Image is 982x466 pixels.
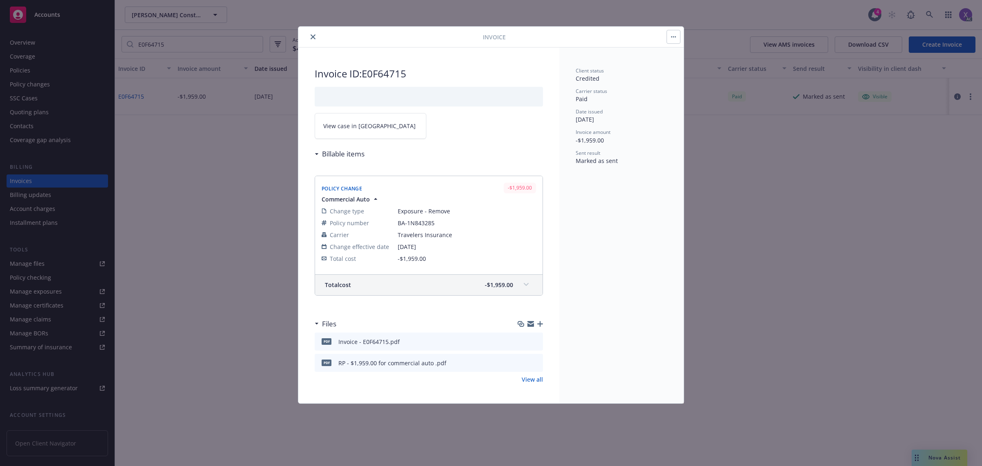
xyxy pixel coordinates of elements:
[485,281,513,289] span: -$1,959.00
[322,319,336,329] h3: Files
[483,33,506,41] span: Invoice
[315,319,336,329] div: Files
[323,122,416,130] span: View case in [GEOGRAPHIC_DATA]
[330,207,364,215] span: Change type
[576,108,603,115] span: Date issued
[576,95,588,103] span: Paid
[532,337,540,346] button: preview file
[504,183,536,193] div: -$1,959.00
[330,231,349,239] span: Carrier
[398,207,536,215] span: Exposure - Remove
[322,195,380,204] button: Commercial Auto
[532,359,540,367] button: preview file
[576,136,604,144] span: -$1,959.00
[519,337,526,346] button: download file
[576,88,607,95] span: Carrier status
[322,338,331,344] span: pdf
[398,242,536,251] span: [DATE]
[315,149,365,159] div: Billable items
[576,67,604,74] span: Client status
[338,337,400,346] div: Invoice - E0F64715.pdf
[398,255,426,262] span: -$1,959.00
[322,149,365,159] h3: Billable items
[576,129,610,136] span: Invoice amount
[519,359,526,367] button: download file
[576,75,599,82] span: Credited
[522,375,543,384] a: View all
[322,195,370,204] span: Commercial Auto
[330,254,356,263] span: Total cost
[315,113,426,139] a: View case in [GEOGRAPHIC_DATA]
[322,185,362,192] span: Policy Change
[398,219,536,227] span: BA-1N843285
[322,360,331,366] span: pdf
[576,149,600,156] span: Sent result
[576,115,594,123] span: [DATE]
[315,67,543,80] h2: Invoice ID: E0F64715
[330,219,369,227] span: Policy number
[315,275,543,295] div: Totalcost-$1,959.00
[325,281,351,289] span: Total cost
[398,231,536,239] span: Travelers Insurance
[338,359,446,367] div: RP - $1,959.00 for commercial auto .pdf
[308,32,318,42] button: close
[576,157,618,165] span: Marked as sent
[330,242,389,251] span: Change effective date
